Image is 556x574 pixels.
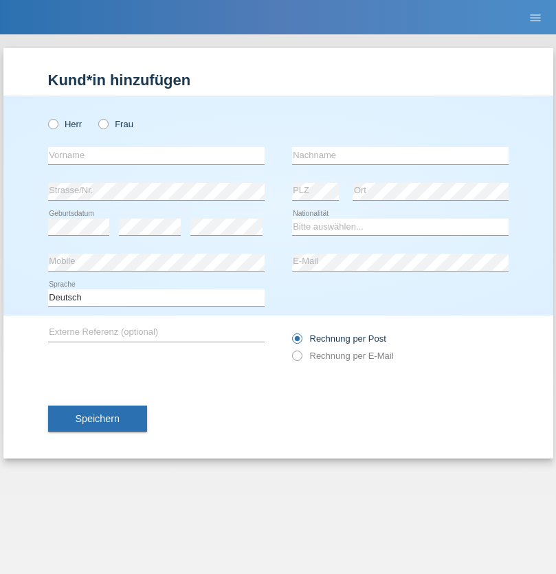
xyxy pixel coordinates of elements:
button: Speichern [48,406,147,432]
label: Frau [98,119,133,129]
input: Rechnung per Post [292,333,301,351]
label: Rechnung per Post [292,333,386,344]
input: Herr [48,119,57,128]
input: Rechnung per E-Mail [292,351,301,368]
label: Herr [48,119,82,129]
h1: Kund*in hinzufügen [48,71,509,89]
a: menu [522,13,549,21]
label: Rechnung per E-Mail [292,351,394,361]
input: Frau [98,119,107,128]
i: menu [529,11,542,25]
span: Speichern [76,413,120,424]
